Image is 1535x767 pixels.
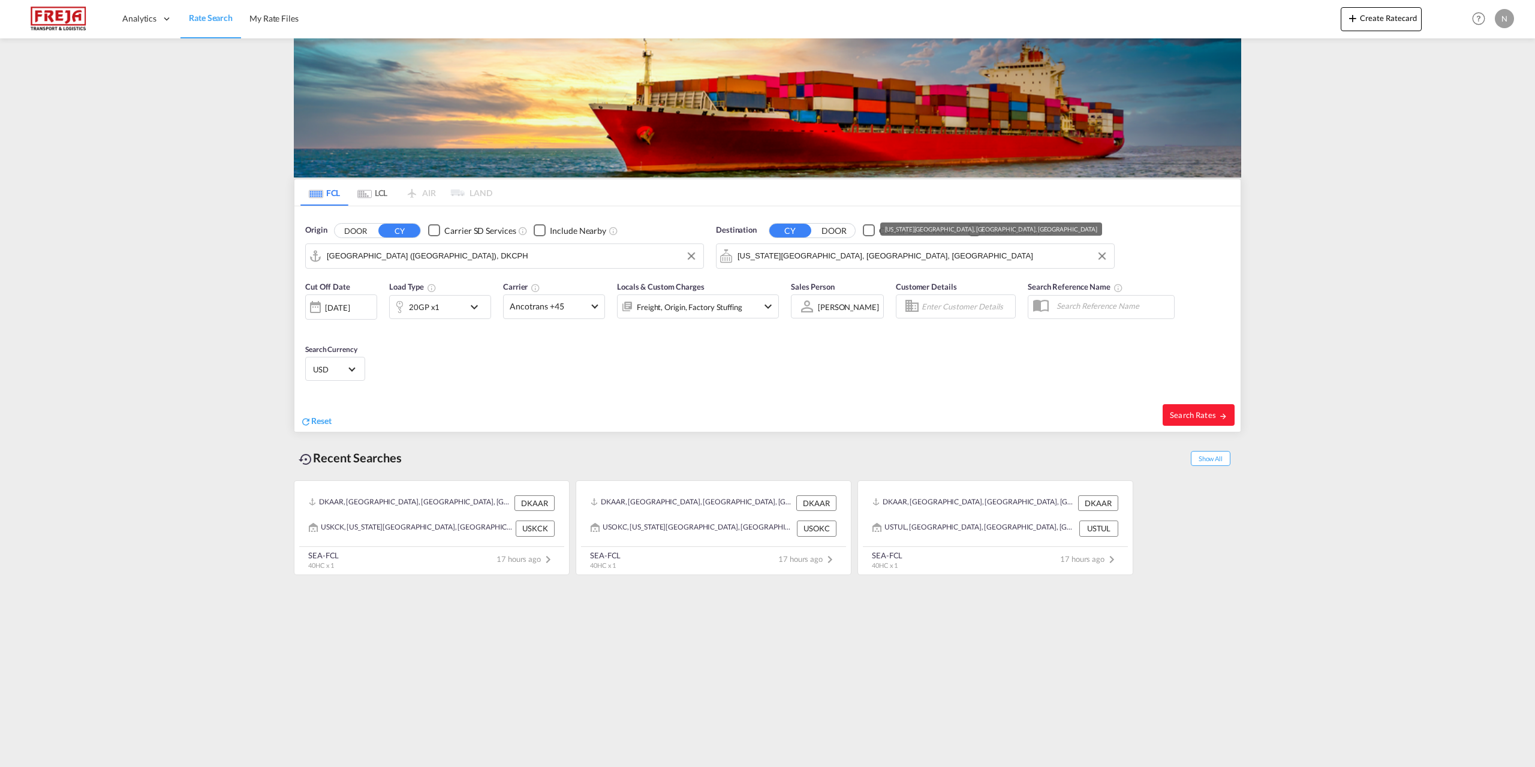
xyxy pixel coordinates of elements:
[541,552,555,567] md-icon: icon-chevron-right
[922,297,1012,315] input: Enter Customer Details
[1495,9,1514,28] div: N
[1191,451,1230,466] span: Show All
[18,5,99,32] img: 586607c025bf11f083711d99603023e7.png
[305,282,350,291] span: Cut Off Date
[682,247,700,265] button: Clear Input
[1341,7,1422,31] button: icon-plus 400-fgCreate Ratecard
[885,222,1098,236] div: [US_STATE][GEOGRAPHIC_DATA], [GEOGRAPHIC_DATA], [GEOGRAPHIC_DATA]
[427,283,437,293] md-icon: icon-information-outline
[1079,521,1118,536] div: USTUL
[305,294,377,320] div: [DATE]
[1060,554,1119,564] span: 17 hours ago
[637,299,742,315] div: Freight Origin Factory Stuffing
[818,302,879,312] div: [PERSON_NAME]
[1113,283,1123,293] md-icon: Your search will be saved by the below given name
[791,282,835,291] span: Sales Person
[872,561,898,569] span: 40HC x 1
[1163,404,1235,426] button: Search Ratesicon-arrow-right
[467,300,487,314] md-icon: icon-chevron-down
[300,179,348,206] md-tab-item: FCL
[1078,495,1118,511] div: DKAAR
[294,480,570,575] recent-search-card: DKAAR, [GEOGRAPHIC_DATA], [GEOGRAPHIC_DATA], [GEOGRAPHIC_DATA], [GEOGRAPHIC_DATA] DKAARUSKCK, [US...
[590,561,616,569] span: 40HC x 1
[1170,410,1227,420] span: Search Rates
[872,495,1075,511] div: DKAAR, Aarhus, Denmark, Northern Europe, Europe
[496,554,555,564] span: 17 hours ago
[294,38,1241,178] img: LCL+%26+FCL+BACKGROUND.png
[312,360,359,378] md-select: Select Currency: $ USDUnited States Dollar
[305,318,314,335] md-datepicker: Select
[823,552,837,567] md-icon: icon-chevron-right
[305,345,357,354] span: Search Currency
[872,521,1076,536] div: USTUL, Tulsa, OK, United States, North America, Americas
[1468,8,1489,29] span: Help
[617,282,705,291] span: Locals & Custom Charges
[797,521,836,536] div: USOKC
[872,550,902,561] div: SEA-FCL
[591,521,794,536] div: USOKC, Oklahoma City, OK, United States, North America, Americas
[189,13,233,23] span: Rate Search
[122,13,156,25] span: Analytics
[325,302,350,313] div: [DATE]
[968,224,1041,237] md-checkbox: Checkbox No Ink
[1028,282,1123,291] span: Search Reference Name
[305,224,327,236] span: Origin
[1468,8,1495,30] div: Help
[378,224,420,237] button: CY
[313,364,347,375] span: USD
[769,224,811,237] button: CY
[444,225,516,237] div: Carrier SD Services
[308,561,334,569] span: 40HC x 1
[591,495,793,511] div: DKAAR, Aarhus, Denmark, Northern Europe, Europe
[409,299,440,315] div: 20GP x1
[590,550,621,561] div: SEA-FCL
[503,282,540,291] span: Carrier
[308,550,339,561] div: SEA-FCL
[879,225,950,237] div: Carrier SD Services
[609,226,618,236] md-icon: Unchecked: Ignores neighbouring ports when fetching rates.Checked : Includes neighbouring ports w...
[778,554,837,564] span: 17 hours ago
[510,300,588,312] span: Ancotrans +45
[300,415,332,428] div: icon-refreshReset
[1219,412,1227,420] md-icon: icon-arrow-right
[514,495,555,511] div: DKAAR
[516,521,555,536] div: USKCK
[796,495,836,511] div: DKAAR
[550,225,606,237] div: Include Nearby
[813,224,855,237] button: DOOR
[576,480,851,575] recent-search-card: DKAAR, [GEOGRAPHIC_DATA], [GEOGRAPHIC_DATA], [GEOGRAPHIC_DATA], [GEOGRAPHIC_DATA] DKAARUSOKC, [US...
[761,299,775,314] md-icon: icon-chevron-down
[1104,552,1119,567] md-icon: icon-chevron-right
[534,224,606,237] md-checkbox: Checkbox No Ink
[428,224,516,237] md-checkbox: Checkbox No Ink
[327,247,697,265] input: Search by Port
[817,298,880,315] md-select: Sales Person: Nikolaj Korsvold
[857,480,1133,575] recent-search-card: DKAAR, [GEOGRAPHIC_DATA], [GEOGRAPHIC_DATA], [GEOGRAPHIC_DATA], [GEOGRAPHIC_DATA] DKAARUSTUL, [GE...
[389,295,491,319] div: 20GP x1icon-chevron-down
[309,495,511,511] div: DKAAR, Aarhus, Denmark, Northern Europe, Europe
[335,224,377,237] button: DOOR
[348,179,396,206] md-tab-item: LCL
[389,282,437,291] span: Load Type
[617,294,779,318] div: Freight Origin Factory Stuffingicon-chevron-down
[896,282,956,291] span: Customer Details
[717,244,1114,268] md-input-container: Kansas City, KS, USKCK
[299,452,313,467] md-icon: icon-backup-restore
[716,224,757,236] span: Destination
[738,247,1108,265] input: Search by Port
[294,206,1241,432] div: Origin DOOR CY Checkbox No InkUnchecked: Search for CY (Container Yard) services for all selected...
[311,416,332,426] span: Reset
[309,521,513,536] div: USKCK, Kansas City, KS, United States, North America, Americas
[863,224,950,237] md-checkbox: Checkbox No Ink
[300,179,492,206] md-pagination-wrapper: Use the left and right arrow keys to navigate between tabs
[1346,11,1360,25] md-icon: icon-plus 400-fg
[306,244,703,268] md-input-container: Copenhagen (Kobenhavn), DKCPH
[249,13,299,23] span: My Rate Files
[1093,247,1111,265] button: Clear Input
[518,226,528,236] md-icon: Unchecked: Search for CY (Container Yard) services for all selected carriers.Checked : Search for...
[294,444,407,471] div: Recent Searches
[300,416,311,427] md-icon: icon-refresh
[1051,297,1174,315] input: Search Reference Name
[531,283,540,293] md-icon: The selected Trucker/Carrierwill be displayed in the rate results If the rates are from another f...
